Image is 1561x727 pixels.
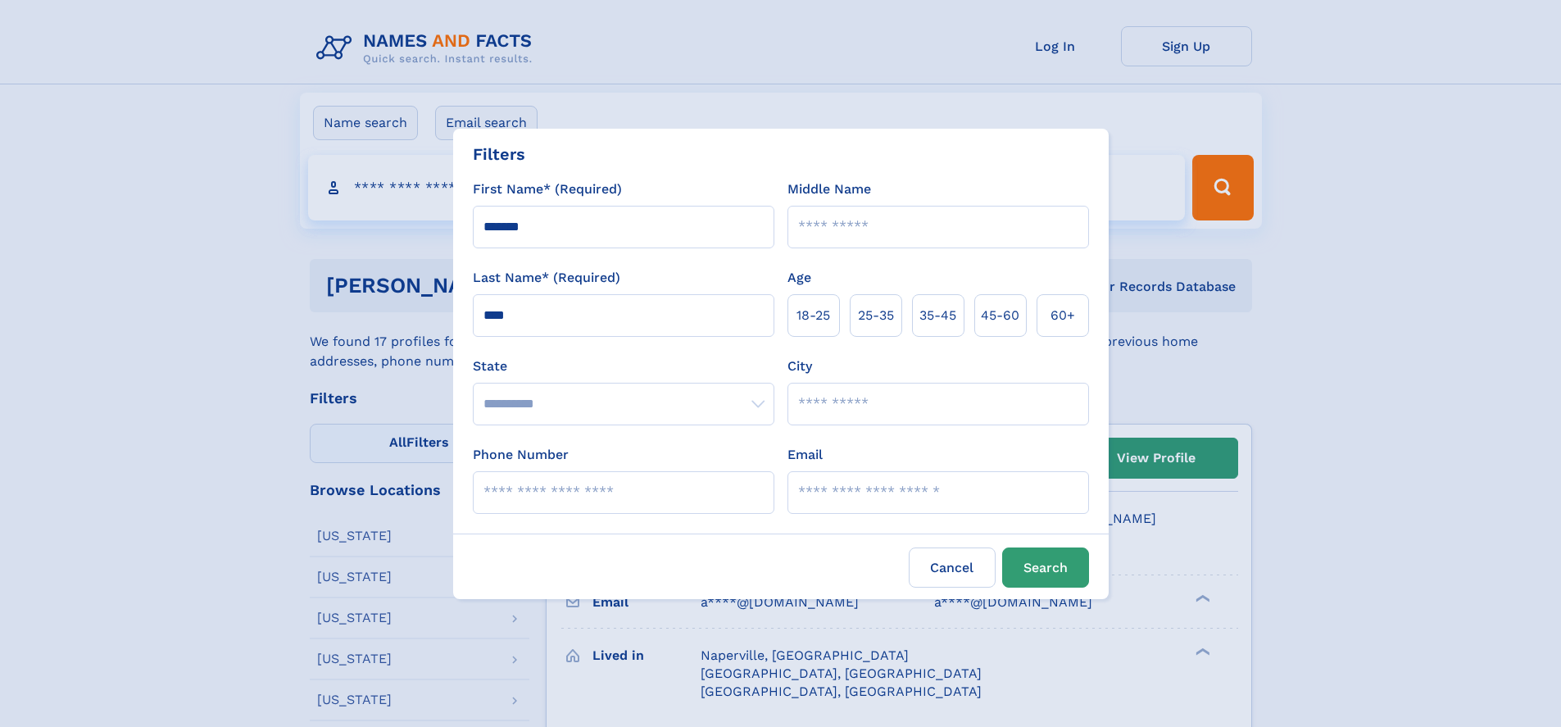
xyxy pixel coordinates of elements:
span: 45‑60 [981,306,1019,325]
span: 25‑35 [858,306,894,325]
span: 60+ [1050,306,1075,325]
label: Last Name* (Required) [473,268,620,288]
label: Age [787,268,811,288]
label: First Name* (Required) [473,179,622,199]
label: Cancel [909,548,996,588]
label: Middle Name [787,179,871,199]
span: 18‑25 [796,306,830,325]
label: City [787,357,812,376]
label: Email [787,445,823,465]
label: Phone Number [473,445,569,465]
label: State [473,357,774,376]
button: Search [1002,548,1089,588]
div: Filters [473,142,525,166]
span: 35‑45 [919,306,956,325]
